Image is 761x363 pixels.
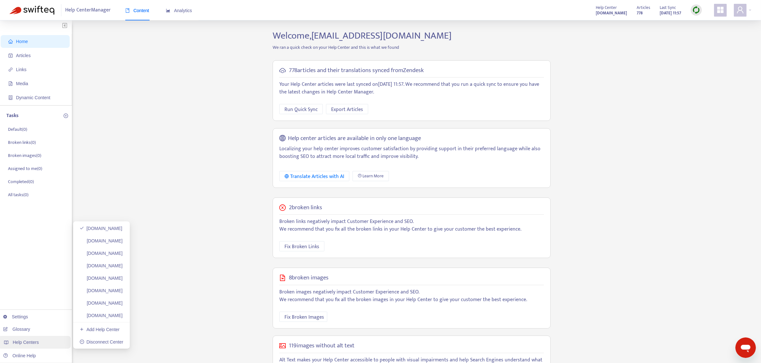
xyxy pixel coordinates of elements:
[279,241,324,251] button: Fix Broken Links
[16,67,27,72] span: Links
[284,243,319,251] span: Fix Broken Links
[80,313,123,318] a: [DOMAIN_NAME]
[8,139,36,146] p: Broken links ( 0 )
[279,204,286,211] span: close-circle
[3,327,30,332] a: Glossary
[166,8,192,13] span: Analytics
[80,300,123,306] a: [DOMAIN_NAME]
[279,275,286,281] span: file-image
[16,39,28,44] span: Home
[8,152,41,159] p: Broken images ( 0 )
[80,226,122,231] a: [DOMAIN_NAME]
[288,135,421,142] h5: Help center articles are available in only one language
[279,135,286,142] span: global
[80,251,123,256] a: [DOMAIN_NAME]
[66,4,111,16] span: Help Center Manager
[660,10,681,17] strong: [DATE] 11:57
[3,314,28,319] a: Settings
[596,10,627,17] strong: [DOMAIN_NAME]
[125,8,149,13] span: Content
[13,340,39,345] span: Help Centers
[660,4,676,11] span: Last Sync
[3,353,36,358] a: Online Help
[289,342,354,350] h5: 119 images without alt text
[279,218,544,233] p: Broken links negatively impact Customer Experience and SEO. We recommend that you fix all the bro...
[8,191,28,198] p: All tasks ( 0 )
[331,106,363,114] span: Export Articles
[279,171,349,181] button: Translate Articles with AI
[284,313,324,321] span: Fix Broken Images
[268,44,555,51] p: We ran a quick check on your Help Center and this is what we found
[284,106,318,114] span: Run Quick Sync
[8,178,34,185] p: Completed ( 0 )
[279,312,327,322] button: Fix Broken Images
[735,337,756,358] iframe: Button to launch messaging window
[80,327,120,332] a: Add Help Center
[125,8,130,13] span: book
[279,81,544,96] p: Your Help Center articles were last synced on [DATE] 11:57 . We recommend that you run a quick sy...
[8,39,13,44] span: home
[736,6,744,14] span: user
[596,4,617,11] span: Help Center
[16,95,50,100] span: Dynamic Content
[8,81,13,86] span: file-image
[80,238,123,243] a: [DOMAIN_NAME]
[596,9,627,17] a: [DOMAIN_NAME]
[166,8,170,13] span: area-chart
[279,67,286,74] span: cloud-sync
[692,6,700,14] img: sync.dc5367851b00ba804db3.png
[8,126,27,133] p: Default ( 0 )
[717,6,724,14] span: appstore
[289,274,329,282] h5: 8 broken images
[279,145,544,160] p: Localizing your help center improves customer satisfaction by providing support in their preferre...
[279,343,286,349] span: picture
[273,28,452,44] span: Welcome, [EMAIL_ADDRESS][DOMAIN_NAME]
[8,67,13,72] span: link
[289,67,424,74] h5: 778 articles and their translations synced from Zendesk
[284,173,344,181] div: Translate Articles with AI
[80,288,123,293] a: [DOMAIN_NAME]
[80,339,123,344] a: Disconnect Center
[8,95,13,100] span: container
[279,288,544,304] p: Broken images negatively impact Customer Experience and SEO. We recommend that you fix all the br...
[353,171,389,181] a: Learn More
[326,104,368,114] button: Export Articles
[80,276,123,281] a: [DOMAIN_NAME]
[16,81,28,86] span: Media
[6,112,19,120] p: Tasks
[80,263,123,268] a: [DOMAIN_NAME]
[64,114,68,118] span: plus-circle
[16,53,31,58] span: Articles
[279,104,323,114] button: Run Quick Sync
[8,165,42,172] p: Assigned to me ( 0 )
[289,204,322,211] h5: 2 broken links
[637,10,643,17] strong: 778
[10,6,54,15] img: Swifteq
[363,173,384,180] span: Learn More
[637,4,650,11] span: Articles
[8,53,13,58] span: account-book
